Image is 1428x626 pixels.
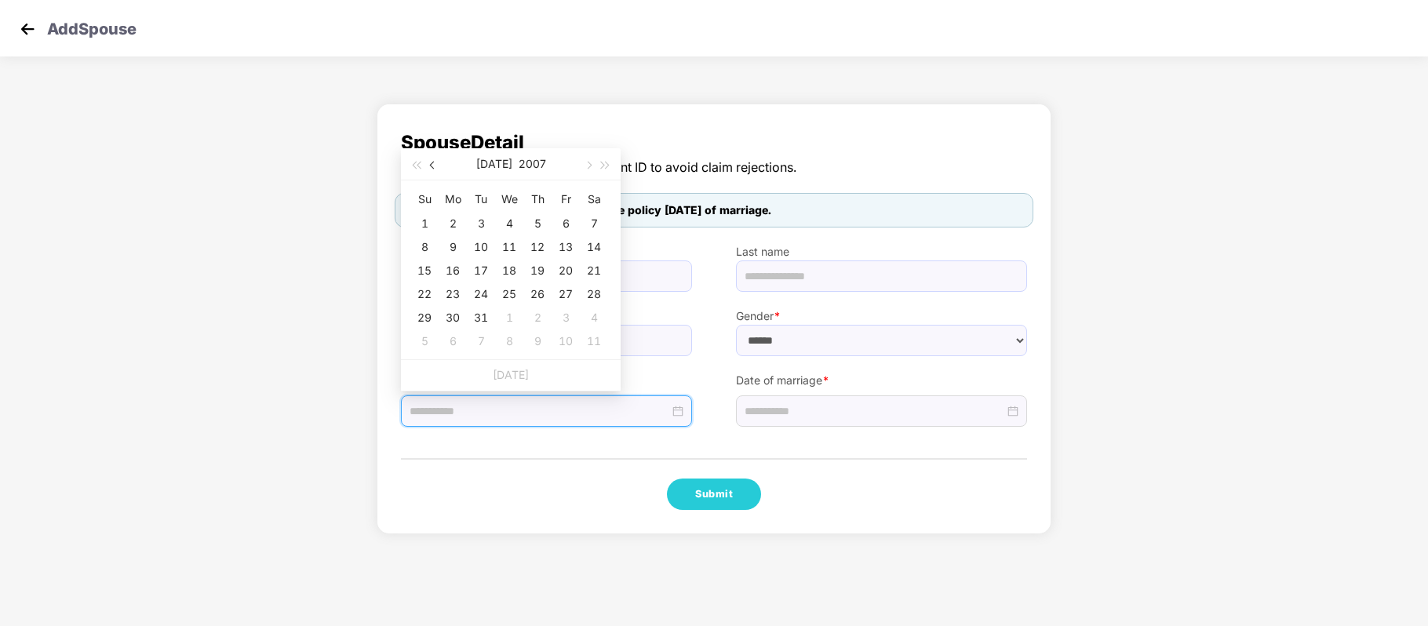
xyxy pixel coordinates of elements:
[552,235,580,259] td: 2007-07-13
[472,332,490,351] div: 7
[736,372,1027,389] label: Date of marriage
[556,261,575,280] div: 20
[467,306,495,329] td: 2007-07-31
[472,214,490,233] div: 3
[439,282,467,306] td: 2007-07-23
[528,214,547,233] div: 5
[523,212,552,235] td: 2007-07-05
[528,332,547,351] div: 9
[585,238,603,257] div: 14
[401,158,1027,177] span: The detail should be as per government ID to avoid claim rejections.
[523,259,552,282] td: 2007-07-19
[736,308,1027,325] label: Gender
[495,235,523,259] td: 2007-07-11
[443,261,462,280] div: 16
[410,187,439,212] th: Su
[580,306,608,329] td: 2007-08-04
[467,212,495,235] td: 2007-07-03
[415,285,434,304] div: 22
[415,308,434,327] div: 29
[523,235,552,259] td: 2007-07-12
[467,187,495,212] th: Tu
[443,214,462,233] div: 2
[415,332,434,351] div: 5
[500,332,519,351] div: 8
[47,17,137,36] p: Add Spouse
[443,285,462,304] div: 23
[552,259,580,282] td: 2007-07-20
[585,332,603,351] div: 11
[556,238,575,257] div: 13
[495,329,523,353] td: 2007-08-08
[415,238,434,257] div: 8
[415,261,434,280] div: 15
[472,285,490,304] div: 24
[552,306,580,329] td: 2007-08-03
[439,187,467,212] th: Mo
[439,259,467,282] td: 2007-07-16
[472,238,490,257] div: 10
[556,332,575,351] div: 10
[523,306,552,329] td: 2007-08-02
[410,306,439,329] td: 2007-07-29
[443,332,462,351] div: 6
[443,238,462,257] div: 9
[495,187,523,212] th: We
[552,329,580,353] td: 2007-08-10
[410,212,439,235] td: 2007-07-01
[523,329,552,353] td: 2007-08-09
[500,238,519,257] div: 11
[500,214,519,233] div: 4
[556,285,575,304] div: 27
[439,306,467,329] td: 2007-07-30
[495,306,523,329] td: 2007-08-01
[580,329,608,353] td: 2007-08-11
[585,285,603,304] div: 28
[519,148,546,180] button: 2007
[580,282,608,306] td: 2007-07-28
[495,259,523,282] td: 2007-07-18
[495,282,523,306] td: 2007-07-25
[552,282,580,306] td: 2007-07-27
[493,368,529,381] a: [DATE]
[585,308,603,327] div: 4
[556,308,575,327] div: 3
[585,261,603,280] div: 21
[556,214,575,233] div: 6
[401,128,1027,158] span: Spouse Detail
[472,261,490,280] div: 17
[552,187,580,212] th: Fr
[410,235,439,259] td: 2007-07-08
[523,187,552,212] th: Th
[467,282,495,306] td: 2007-07-24
[472,308,490,327] div: 31
[439,329,467,353] td: 2007-08-06
[410,329,439,353] td: 2007-08-05
[528,308,547,327] div: 2
[410,282,439,306] td: 2007-07-22
[467,235,495,259] td: 2007-07-10
[415,214,434,233] div: 1
[580,235,608,259] td: 2007-07-14
[580,259,608,282] td: 2007-07-21
[495,212,523,235] td: 2007-07-04
[439,212,467,235] td: 2007-07-02
[439,235,467,259] td: 2007-07-09
[500,261,519,280] div: 18
[667,479,761,510] button: Submit
[500,285,519,304] div: 25
[523,282,552,306] td: 2007-07-26
[580,187,608,212] th: Sa
[528,285,547,304] div: 26
[476,148,512,180] button: [DATE]
[410,259,439,282] td: 2007-07-15
[467,259,495,282] td: 2007-07-17
[528,238,547,257] div: 12
[585,214,603,233] div: 7
[443,308,462,327] div: 30
[16,17,39,41] img: svg+xml;base64,PHN2ZyB4bWxucz0iaHR0cDovL3d3dy53My5vcmcvMjAwMC9zdmciIHdpZHRoPSIzMCIgaGVpZ2h0PSIzMC...
[580,212,608,235] td: 2007-07-07
[467,329,495,353] td: 2007-08-07
[552,212,580,235] td: 2007-07-06
[500,308,519,327] div: 1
